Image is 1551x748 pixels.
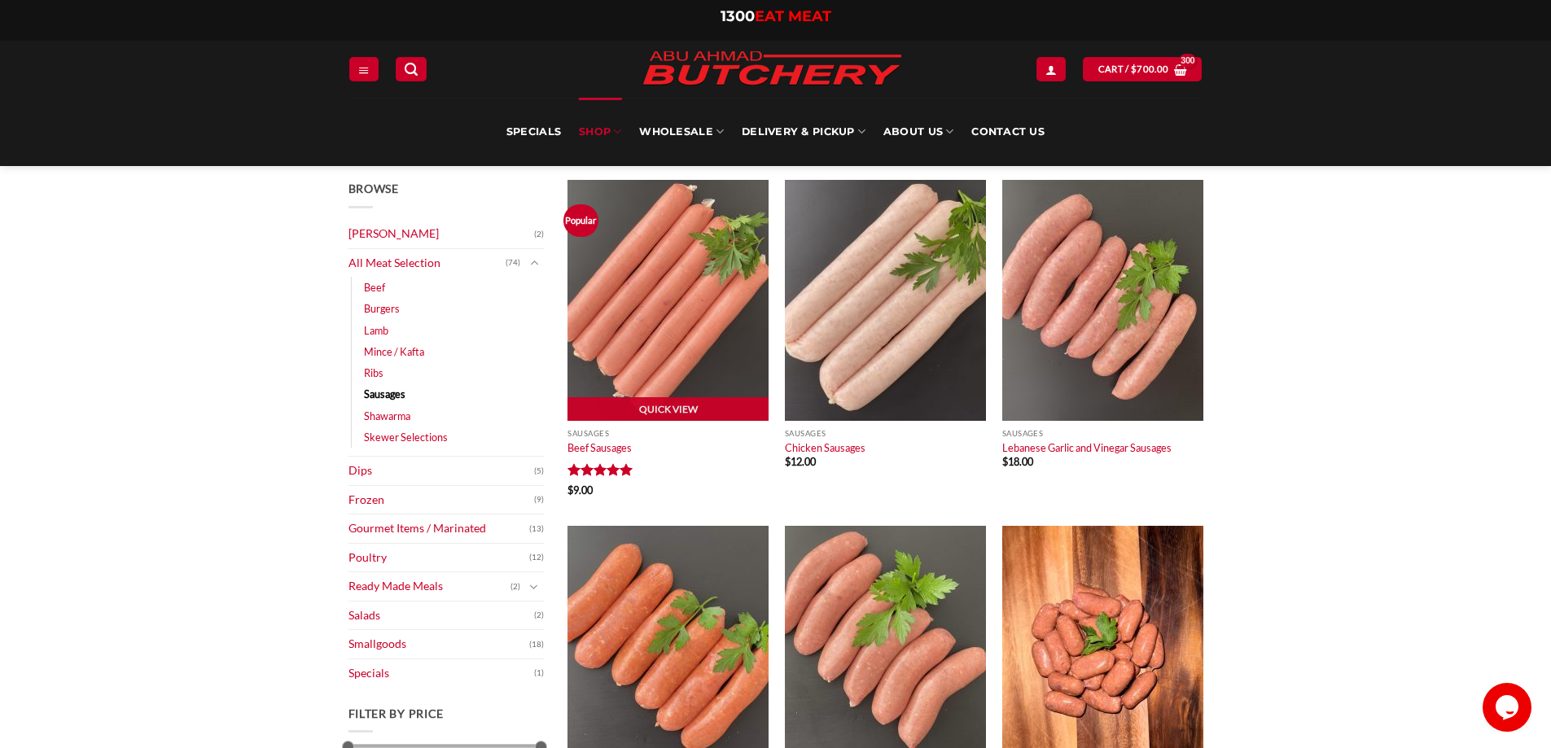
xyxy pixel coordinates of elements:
img: Abu Ahmad Butchery [629,41,914,98]
a: Dips [348,457,534,485]
a: Specials [348,659,534,688]
span: Filter by price [348,706,445,720]
p: Sausages [785,429,986,438]
a: Smallgoods [348,630,529,658]
span: (2) [510,575,520,599]
a: Skewer Selections [364,426,448,448]
span: Rated out of 5 [567,463,633,483]
span: (9) [534,488,544,512]
span: $ [785,455,791,468]
span: (1) [534,661,544,685]
a: Shawarma [364,405,410,426]
a: Lamb [364,320,388,341]
a: Ready Made Meals [348,572,510,601]
img: Chicken-Sausages [785,180,986,421]
span: EAT MEAT [755,7,831,25]
a: Poultry [348,544,529,572]
span: Cart / [1098,62,1169,77]
bdi: 18.00 [1002,455,1033,468]
a: Quick View [567,397,769,422]
a: Sausages [364,383,405,405]
a: View cart [1083,57,1202,81]
bdi: 700.00 [1131,63,1168,74]
a: All Meat Selection [348,249,506,278]
p: Sausages [567,429,769,438]
a: SHOP [579,98,621,166]
span: Browse [348,182,399,195]
a: About Us [883,98,953,166]
a: Login [1036,57,1066,81]
span: (12) [529,545,544,570]
button: Toggle [524,578,544,596]
a: Specials [506,98,561,166]
span: 1300 [721,7,755,25]
span: $ [1131,62,1137,77]
iframe: chat widget [1483,683,1535,732]
span: $ [567,483,573,496]
a: Delivery & Pickup [742,98,865,166]
span: (5) [534,459,544,483]
a: Frozen [348,486,534,514]
a: Wholesale [639,98,724,166]
span: (74) [506,251,520,275]
a: Contact Us [971,98,1045,166]
a: Mince / Kafta [364,341,424,362]
a: Gourmet Items / Marinated [348,514,529,543]
a: Lebanese Garlic and Vinegar Sausages [1002,441,1172,454]
a: Menu [349,57,379,81]
span: $ [1002,455,1008,468]
a: Ribs [364,362,383,383]
bdi: 12.00 [785,455,816,468]
span: (2) [534,222,544,247]
p: Sausages [1002,429,1203,438]
div: Rated 5 out of 5 [567,463,633,479]
a: Beef [364,277,385,298]
span: (18) [529,632,544,657]
a: Chicken Sausages [785,441,865,454]
bdi: 9.00 [567,483,593,496]
a: Salads [348,601,534,630]
img: Beef Sausages [567,180,769,421]
a: Search [396,57,427,81]
a: 1300EAT MEAT [721,7,831,25]
img: Lebanese Garlic and Vinegar Sausages [1002,180,1203,421]
span: (13) [529,517,544,541]
a: Beef Sausages [567,441,632,454]
span: (2) [534,603,544,628]
a: [PERSON_NAME] [348,220,534,248]
a: Burgers [364,298,400,319]
button: Toggle [524,254,544,272]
